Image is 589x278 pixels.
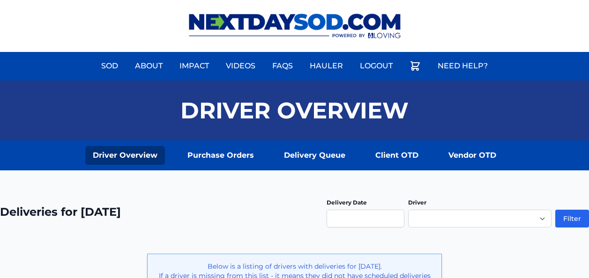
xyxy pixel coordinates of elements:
a: Driver Overview [85,146,165,165]
a: Videos [220,55,261,77]
a: Purchase Orders [180,146,261,165]
h1: Driver Overview [180,99,409,122]
a: Impact [174,55,215,77]
a: Vendor OTD [441,146,504,165]
a: Client OTD [368,146,426,165]
a: Hauler [304,55,349,77]
label: Driver [408,199,426,206]
button: Filter [555,210,589,227]
a: About [129,55,168,77]
a: Need Help? [432,55,493,77]
a: Logout [354,55,398,77]
a: FAQs [267,55,298,77]
a: Delivery Queue [276,146,353,165]
a: Sod [96,55,124,77]
label: Delivery Date [327,199,367,206]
